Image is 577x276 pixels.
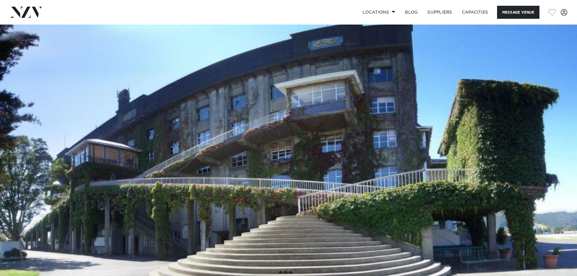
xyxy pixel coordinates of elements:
[10,7,43,18] img: nzv-logo.png
[400,6,423,19] a: BLOG
[457,6,493,19] a: Capacities
[423,6,457,19] a: SUPPLIERS
[358,6,400,19] a: Locations
[497,6,539,19] button: Message Venue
